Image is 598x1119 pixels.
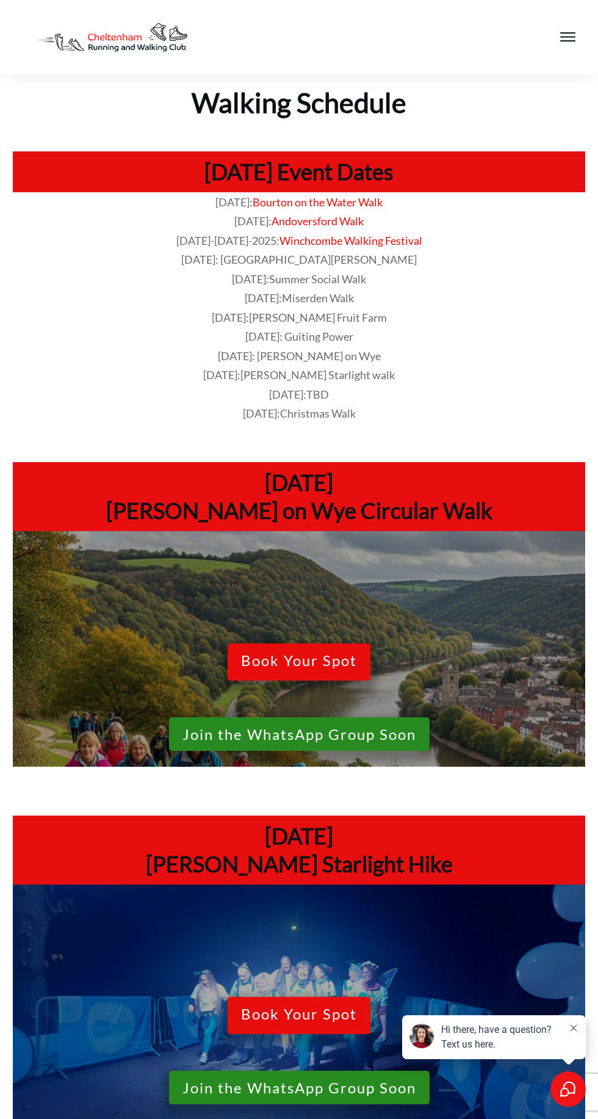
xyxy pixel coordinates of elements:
[269,388,329,401] span: [DATE]:
[169,717,430,751] a: Join the WhatsApp Group Soon
[269,272,366,286] span: Summer Social Walk
[241,1005,357,1027] span: Book Your Spot
[253,195,383,209] a: Bourton on the Water Walk
[306,388,329,401] span: TBD
[182,1079,416,1097] span: Join the WhatsApp Group Soon
[282,291,354,305] span: Miserden Walk
[234,214,272,228] span: [DATE]:
[19,822,579,850] h1: [DATE]
[24,12,200,62] img: Decathlon
[19,468,579,497] h1: [DATE]
[19,496,579,525] h1: [PERSON_NAME] on Wye Circular Walk
[279,234,422,247] a: Winchcombe Walking Festival
[280,407,356,420] span: Christmas Walk
[181,253,417,266] span: [DATE]: [GEOGRAPHIC_DATA][PERSON_NAME]
[249,311,387,324] span: [PERSON_NAME] Fruit Farm
[203,368,395,382] span: [DATE]:
[232,272,366,286] span: [DATE]:
[176,234,279,247] span: [DATE]-[DATE]-2025:
[228,997,370,1034] a: Book Your Spot
[228,643,370,681] a: Book Your Spot
[241,652,357,673] span: Book Your Spot
[212,311,387,324] span: [DATE]:
[19,850,579,878] h1: [PERSON_NAME] Starlight Hike
[182,726,416,744] span: Join the WhatsApp Group Soon
[245,330,353,343] span: [DATE]: Guiting Power
[240,368,395,382] span: [PERSON_NAME] Starlight walk
[218,349,381,363] span: [DATE]: [PERSON_NAME] on Wye
[243,407,356,420] span: [DATE]:
[215,195,253,209] span: [DATE]:
[272,214,364,228] a: Andoversford Walk
[7,76,591,121] h1: Walking Schedule
[169,1071,430,1104] a: Join the WhatsApp Group Soon
[245,291,354,305] span: [DATE]:
[19,158,579,186] h1: [DATE] Event Dates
